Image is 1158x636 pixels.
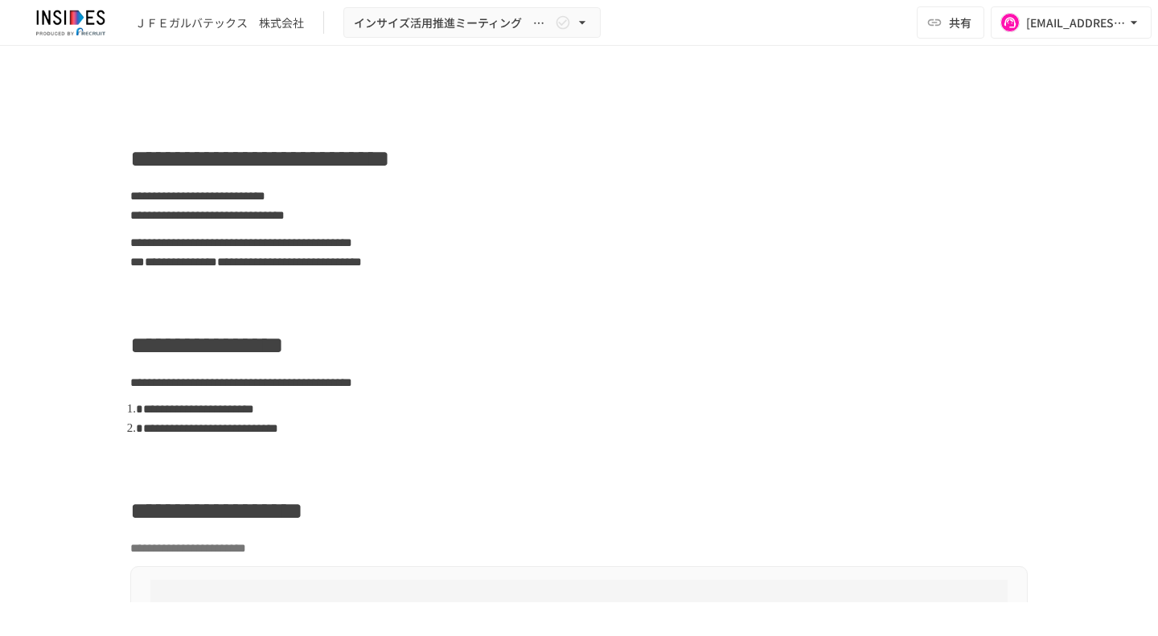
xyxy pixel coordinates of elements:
button: 共有 [917,6,984,39]
span: 共有 [949,14,971,31]
div: [EMAIL_ADDRESS][DOMAIN_NAME] [1026,13,1126,33]
div: ＪＦＥガルバテックス 株式会社 [135,14,304,31]
button: インサイズ活用推進ミーティング ～1回目～ [343,7,601,39]
span: インサイズ活用推進ミーティング ～1回目～ [354,13,552,33]
button: [EMAIL_ADDRESS][DOMAIN_NAME] [991,6,1152,39]
img: JmGSPSkPjKwBq77AtHmwC7bJguQHJlCRQfAXtnx4WuV [19,10,122,35]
